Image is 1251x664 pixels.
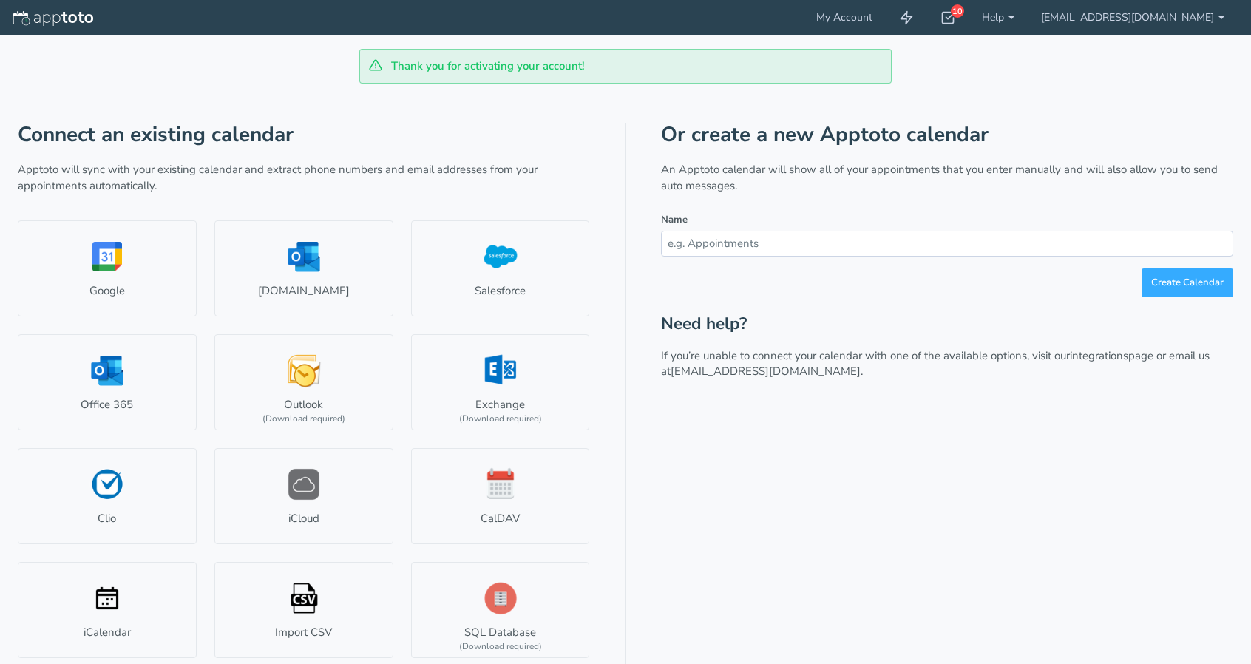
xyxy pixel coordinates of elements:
a: Import CSV [214,562,393,658]
a: CalDAV [411,448,590,544]
a: Exchange [411,334,590,430]
button: Create Calendar [1142,268,1233,297]
a: iCloud [214,448,393,544]
a: Clio [18,448,197,544]
p: If you’re unable to connect your calendar with one of the available options, visit our page or em... [661,348,1233,380]
a: Office 365 [18,334,197,430]
a: Outlook [214,334,393,430]
a: iCalendar [18,562,197,658]
label: Name [661,213,688,227]
p: An Apptoto calendar will show all of your appointments that you enter manually and will also allo... [661,162,1233,194]
h2: Need help? [661,315,1233,333]
h1: Or create a new Apptoto calendar [661,123,1233,146]
p: Apptoto will sync with your existing calendar and extract phone numbers and email addresses from ... [18,162,590,194]
a: SQL Database [411,562,590,658]
h1: Connect an existing calendar [18,123,590,146]
a: integrations [1070,348,1128,363]
div: (Download required) [459,413,542,425]
a: Google [18,220,197,316]
div: (Download required) [262,413,345,425]
div: 10 [951,4,964,18]
input: e.g. Appointments [661,231,1233,257]
div: Thank you for activating your account! [359,49,892,84]
a: Salesforce [411,220,590,316]
div: (Download required) [459,640,542,653]
a: [DOMAIN_NAME] [214,220,393,316]
a: [EMAIL_ADDRESS][DOMAIN_NAME]. [671,364,863,379]
img: logo-apptoto--white.svg [13,11,93,26]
